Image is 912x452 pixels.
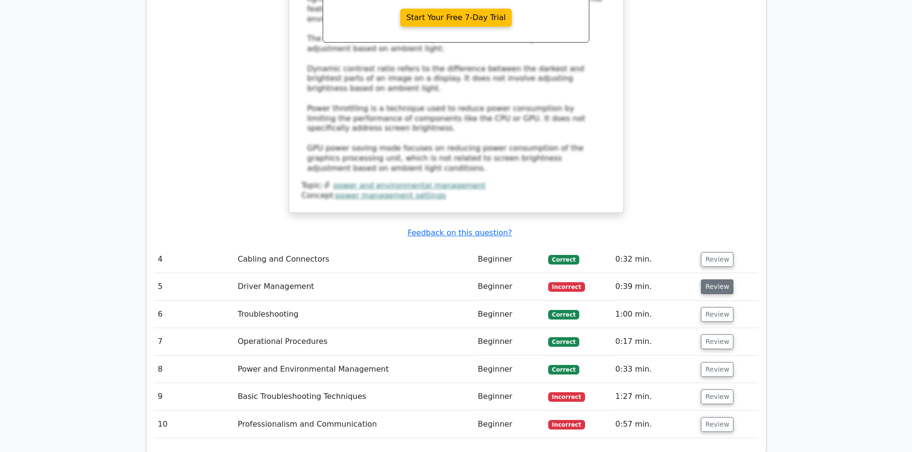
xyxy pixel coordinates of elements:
button: Review [701,334,733,349]
td: 0:33 min. [611,356,697,383]
div: Topic: [302,181,611,191]
span: Incorrect [548,420,585,430]
td: Driver Management [234,273,474,300]
button: Review [701,279,733,294]
button: Review [701,362,733,377]
td: Cabling and Connectors [234,246,474,273]
button: Review [701,252,733,267]
span: Correct [548,255,579,265]
td: 10 [154,411,234,438]
span: Incorrect [548,282,585,292]
td: Beginner [474,356,544,383]
td: Beginner [474,383,544,410]
td: 9 [154,383,234,410]
td: 0:39 min. [611,273,697,300]
td: 4 [154,246,234,273]
td: Power and Environmental Management [234,356,474,383]
a: Start Your Free 7-Day Trial [400,9,512,27]
td: Beginner [474,246,544,273]
span: Incorrect [548,392,585,402]
button: Review [701,417,733,432]
td: Troubleshooting [234,301,474,328]
div: Concept: [302,191,611,201]
td: 1:00 min. [611,301,697,328]
td: Beginner [474,301,544,328]
td: 0:17 min. [611,328,697,355]
span: Correct [548,365,579,375]
span: Correct [548,337,579,347]
td: Beginner [474,273,544,300]
td: Beginner [474,411,544,438]
td: 7 [154,328,234,355]
button: Review [701,307,733,322]
td: Operational Procedures [234,328,474,355]
td: 1:27 min. [611,383,697,410]
td: 0:57 min. [611,411,697,438]
button: Review [701,389,733,404]
a: Feedback on this question? [407,228,512,237]
td: 8 [154,356,234,383]
span: Correct [548,310,579,320]
td: Basic Troubleshooting Techniques [234,383,474,410]
td: 6 [154,301,234,328]
a: power management settings [336,191,446,200]
a: power and environmental management [333,181,485,190]
td: 5 [154,273,234,300]
td: 0:32 min. [611,246,697,273]
td: Beginner [474,328,544,355]
td: Professionalism and Communication [234,411,474,438]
